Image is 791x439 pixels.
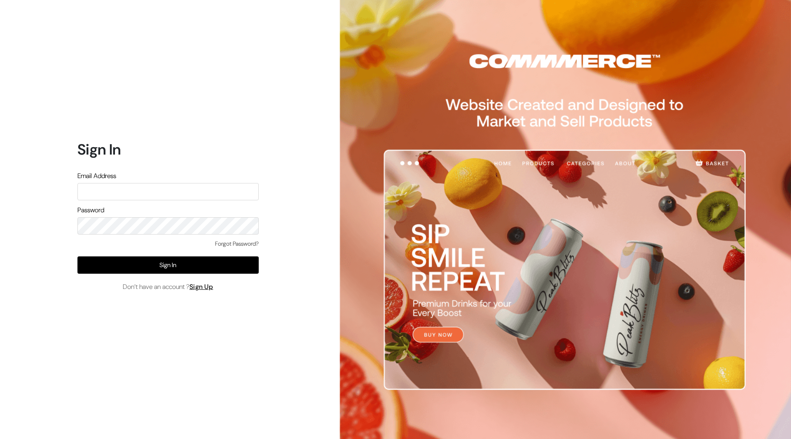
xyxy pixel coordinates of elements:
[190,282,213,291] a: Sign Up
[77,141,259,158] h1: Sign In
[77,171,116,181] label: Email Address
[215,239,259,248] a: Forgot Password?
[123,282,213,292] span: Don’t have an account ?
[77,205,104,215] label: Password
[77,256,259,274] button: Sign In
